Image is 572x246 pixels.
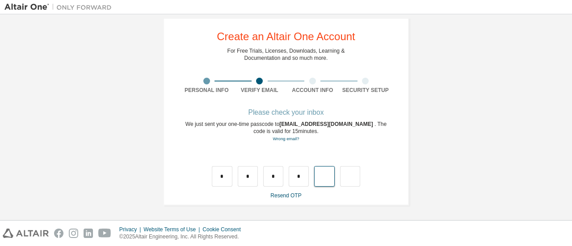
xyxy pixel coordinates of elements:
[180,110,392,115] div: Please check your inbox
[54,229,63,238] img: facebook.svg
[180,87,233,94] div: Personal Info
[98,229,111,238] img: youtube.svg
[180,121,392,142] div: We just sent your one-time passcode to . The code is valid for 15 minutes.
[227,47,345,62] div: For Free Trials, Licenses, Downloads, Learning & Documentation and so much more.
[286,87,339,94] div: Account Info
[143,226,202,233] div: Website Terms of Use
[202,226,246,233] div: Cookie Consent
[270,192,301,199] a: Resend OTP
[119,226,143,233] div: Privacy
[233,87,286,94] div: Verify Email
[69,229,78,238] img: instagram.svg
[3,229,49,238] img: altair_logo.svg
[119,233,246,241] p: © 2025 Altair Engineering, Inc. All Rights Reserved.
[4,3,116,12] img: Altair One
[279,121,374,127] span: [EMAIL_ADDRESS][DOMAIN_NAME]
[273,136,299,141] a: Go back to the registration form
[339,87,392,94] div: Security Setup
[84,229,93,238] img: linkedin.svg
[217,31,355,42] div: Create an Altair One Account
